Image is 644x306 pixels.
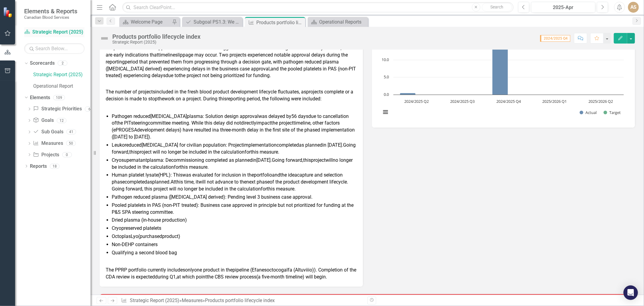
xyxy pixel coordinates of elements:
div: 6 [85,106,95,112]
span: : [171,172,172,178]
img: ClearPoint Strategy [3,7,14,18]
span: planned [305,142,322,148]
a: Measures [33,140,63,147]
span: a three-month delay in the first site of the phased implementation ([DATE] to [DATE]) [112,127,355,140]
span: Cryosupernatant [112,157,147,163]
span: plasma [147,157,163,163]
span: only [185,267,194,273]
span: . [169,179,171,185]
span: completed [277,142,299,148]
span: the [158,96,164,102]
span: in [252,157,256,163]
span: Leukoreduced [112,142,142,148]
a: Sub Goals [33,129,63,135]
text: Actual [585,110,597,115]
span: as [147,179,152,185]
span: The number of projects [106,89,155,95]
span: pipeline ( [232,267,252,273]
span: e P [120,120,127,126]
text: 2024/2025 Q2 [404,99,428,104]
span: Search [490,5,503,9]
a: Projects [33,151,59,158]
span: th [116,120,120,126]
span: OctoplasLyo [112,233,138,239]
span: s [304,89,306,95]
span: plasma [187,113,203,119]
span: the [280,172,287,178]
span: t [350,267,351,273]
text: 5.0 [384,74,389,80]
div: Open Intercom Messenger [623,285,638,300]
span: during [155,274,168,280]
span: purchased [140,233,162,239]
span: this measure. [267,186,296,192]
div: 18 [50,164,59,169]
div: 2025-Apr [533,4,593,11]
span: teering [133,120,148,126]
span: capture and selection [297,172,343,178]
span: at which point [177,274,207,280]
button: Search [482,3,512,11]
span: Pathogen reduced [112,113,150,119]
a: Welcome Page [121,18,171,26]
text: 0.0 [384,92,389,97]
span: . While this delay did not [189,120,241,126]
a: Reports [30,163,47,170]
span: . [271,157,272,163]
span: due to [165,73,179,78]
span: , [270,66,271,72]
span: ommittee meeting [150,120,189,126]
text: 10.0 [382,57,389,62]
div: 109 [53,95,65,100]
span: portfolio [254,172,272,178]
a: Subgoal PS1.3: We will have a scalable portfolio of products and services that evolves to include... [184,18,241,26]
span: and [272,172,280,178]
span: the CBS review process [207,274,256,280]
button: Show Target [604,110,621,115]
button: 2025-Apr [531,2,595,13]
span: will [325,157,333,163]
a: Operational Report [33,83,91,90]
span: : [226,142,227,148]
span: phase [112,179,125,185]
a: Strategic Report (2025) [33,71,91,78]
span: timeline [158,52,175,58]
a: Strategic Report (2025) [24,29,85,36]
input: Search ClearPoint... [122,2,514,13]
span: slippage may occur. Two projects experienced notable approval delays during the reporting [106,52,348,65]
span: 56 days [291,113,308,119]
span: Altuviiio [295,267,312,273]
div: Average number of days projects exceeded the planned approval. Highcharts interactive chart. [378,31,629,122]
a: Strategic Priorities [33,106,82,112]
span: : [203,113,204,119]
a: Operational Reports [309,18,367,26]
span: the project [271,120,293,126]
span: development delays) have resulted in [137,127,216,133]
span: Non-DEHP containers [112,242,158,247]
span: completed [125,179,147,185]
span: , there are early indications that [106,45,353,58]
span: planned [152,179,169,185]
span: period that prevented them from progressing through a decision gate, with pathogen reduced plasma... [106,59,339,72]
span: Going forward, [112,142,356,155]
small: Canadian Blood Services [24,15,77,20]
span: project will no longer be included in the calculation [137,149,245,155]
span: will not advance to the [198,179,246,185]
a: Measures [182,298,203,303]
span: this measure. [251,149,279,155]
g: Actual, bar series 1 of 2 with 5 bars. [400,43,601,95]
span: implementation [243,142,277,148]
span: [MEDICAL_DATA] for civilian population [142,142,226,148]
span: Pooled platelets in PAS (non-PIT treated): Business case approved in principle but not prioritize... [112,202,354,215]
span: of the product development lifecycle [270,179,347,185]
span: [DATE] [256,157,271,163]
span: [MEDICAL_DATA] [150,113,187,119]
text: 2024/2025 Q4 [496,99,521,104]
span: At [171,179,175,185]
span: Efanesoctocog [252,267,284,273]
span: ePROGESA [113,127,137,133]
span: alfa ( [284,267,295,273]
div: Subgoal PS1.3: We will have a scalable portfolio of products and services that evolves to include... [194,18,241,26]
span: project [311,157,325,163]
span: Elements & Reports [24,8,77,15]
